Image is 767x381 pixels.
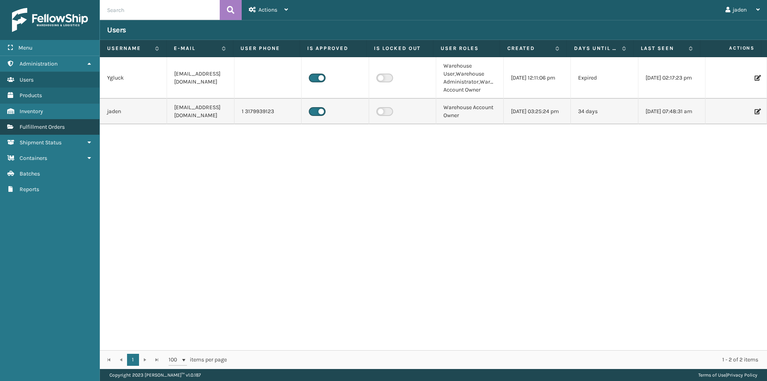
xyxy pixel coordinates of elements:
span: Shipment Status [20,139,62,146]
span: Fulfillment Orders [20,124,65,130]
span: 100 [169,356,181,364]
td: 1 3179939123 [234,99,302,124]
td: [DATE] 12:11:06 pm [504,57,571,99]
span: Inventory [20,108,43,115]
label: E-mail [174,45,218,52]
h3: Users [107,25,126,35]
span: Products [20,92,42,99]
label: Username [107,45,151,52]
span: Actions [258,6,277,13]
td: [DATE] 03:25:24 pm [504,99,571,124]
a: Terms of Use [698,372,726,378]
a: 1 [127,354,139,366]
label: Last Seen [641,45,685,52]
td: [DATE] 07:48:31 am [638,99,705,124]
p: Copyright 2023 [PERSON_NAME]™ v 1.0.187 [109,369,201,381]
td: [EMAIL_ADDRESS][DOMAIN_NAME] [167,99,234,124]
span: Containers [20,155,47,162]
label: User phone [240,45,292,52]
span: items per page [169,354,227,366]
td: [DATE] 02:17:23 pm [638,57,705,99]
img: logo [12,8,88,32]
span: Users [20,76,34,83]
td: jaden [100,99,167,124]
span: Menu [18,44,32,51]
span: Administration [20,60,58,67]
label: Created [507,45,551,52]
div: 1 - 2 of 2 items [238,356,758,364]
td: Ygluck [100,57,167,99]
td: Warehouse User,Warehouse Administrator,Warehouse Account Owner [436,57,503,99]
label: Is Locked Out [374,45,426,52]
span: Reports [20,186,39,193]
span: Batches [20,170,40,177]
td: Warehouse Account Owner [436,99,503,124]
label: Days until password expires [574,45,618,52]
div: | [698,369,757,381]
i: Edit [755,109,759,114]
label: Is Approved [307,45,359,52]
i: Edit [755,75,759,81]
a: Privacy Policy [727,372,757,378]
td: 34 days [571,99,638,124]
td: Expired [571,57,638,99]
td: [EMAIL_ADDRESS][DOMAIN_NAME] [167,57,234,99]
span: Actions [703,42,759,55]
label: User Roles [441,45,493,52]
